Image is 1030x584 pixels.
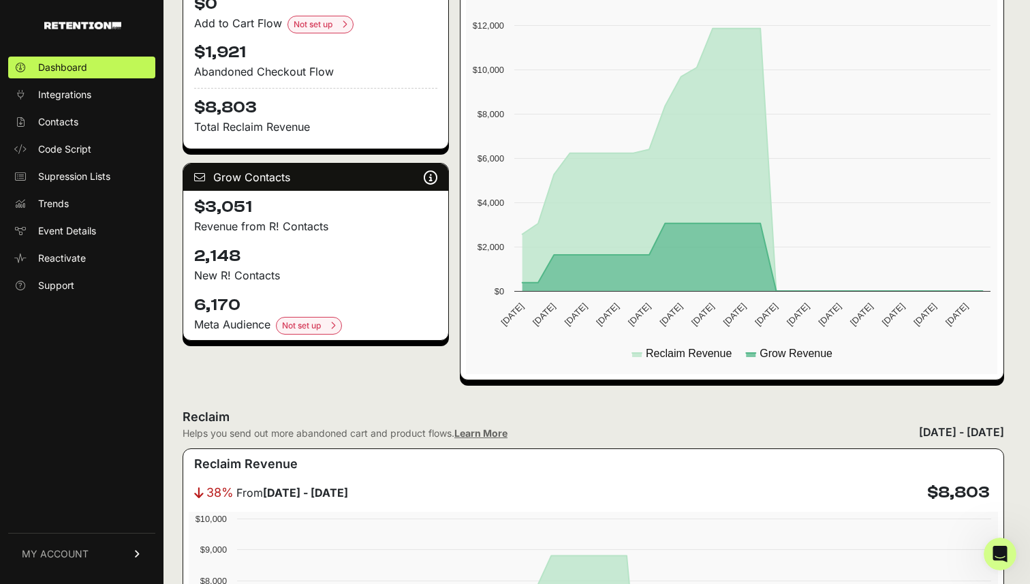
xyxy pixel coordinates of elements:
span: Dashboard [38,61,87,74]
strong: [DATE] - [DATE] [263,486,348,500]
h3: Reclaim Revenue [194,455,298,474]
a: Learn More [454,427,508,439]
text: Grow Revenue [760,348,833,359]
span: Event Details [38,224,96,238]
p: Revenue from R! Contacts [194,218,437,234]
a: Event Details [8,220,155,242]
text: [DATE] [848,301,875,328]
text: [DATE] [595,301,621,328]
text: [DATE] [626,301,653,328]
text: [DATE] [880,301,907,328]
iframe: Intercom live chat [984,538,1016,570]
text: [DATE] [943,301,970,328]
a: Trends [8,193,155,215]
text: [DATE] [753,301,780,328]
text: [DATE] [563,301,589,328]
div: [DATE] - [DATE] [919,424,1004,440]
a: Support [8,275,155,296]
div: Add to Cart Flow [194,15,437,33]
span: Reactivate [38,251,86,265]
text: $0 [495,286,504,296]
text: [DATE] [785,301,811,328]
a: MY ACCOUNT [8,533,155,574]
span: Supression Lists [38,170,110,183]
h4: $3,051 [194,196,437,218]
a: Contacts [8,111,155,133]
text: [DATE] [658,301,685,328]
text: [DATE] [721,301,748,328]
p: New R! Contacts [194,267,437,283]
span: 38% [206,483,234,502]
text: $12,000 [473,20,504,31]
span: Code Script [38,142,91,156]
span: From [236,485,348,501]
img: Retention.com [44,22,121,29]
h4: 2,148 [194,245,437,267]
text: $9,000 [200,544,227,555]
span: MY ACCOUNT [22,547,89,561]
h4: $8,803 [927,482,990,504]
div: Grow Contacts [183,164,448,191]
text: $6,000 [478,153,504,164]
div: Abandoned Checkout Flow [194,63,437,80]
h4: $1,921 [194,42,437,63]
a: Reactivate [8,247,155,269]
p: Total Reclaim Revenue [194,119,437,135]
a: Dashboard [8,57,155,78]
h4: $8,803 [194,88,437,119]
a: Supression Lists [8,166,155,187]
text: [DATE] [912,301,939,328]
text: Reclaim Revenue [646,348,732,359]
text: $8,000 [478,109,504,119]
text: $10,000 [473,65,504,75]
span: Support [38,279,74,292]
span: Contacts [38,115,78,129]
div: Meta Audience [194,316,437,335]
h2: Reclaim [183,408,508,427]
text: $2,000 [478,242,504,252]
text: $4,000 [478,198,504,208]
div: Helps you send out more abandoned cart and product flows. [183,427,508,440]
span: Trends [38,197,69,211]
h4: 6,170 [194,294,437,316]
text: $10,000 [196,514,227,524]
text: [DATE] [499,301,526,328]
span: Integrations [38,88,91,102]
a: Integrations [8,84,155,106]
text: [DATE] [817,301,843,328]
text: [DATE] [689,301,716,328]
a: Code Script [8,138,155,160]
text: [DATE] [531,301,557,328]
